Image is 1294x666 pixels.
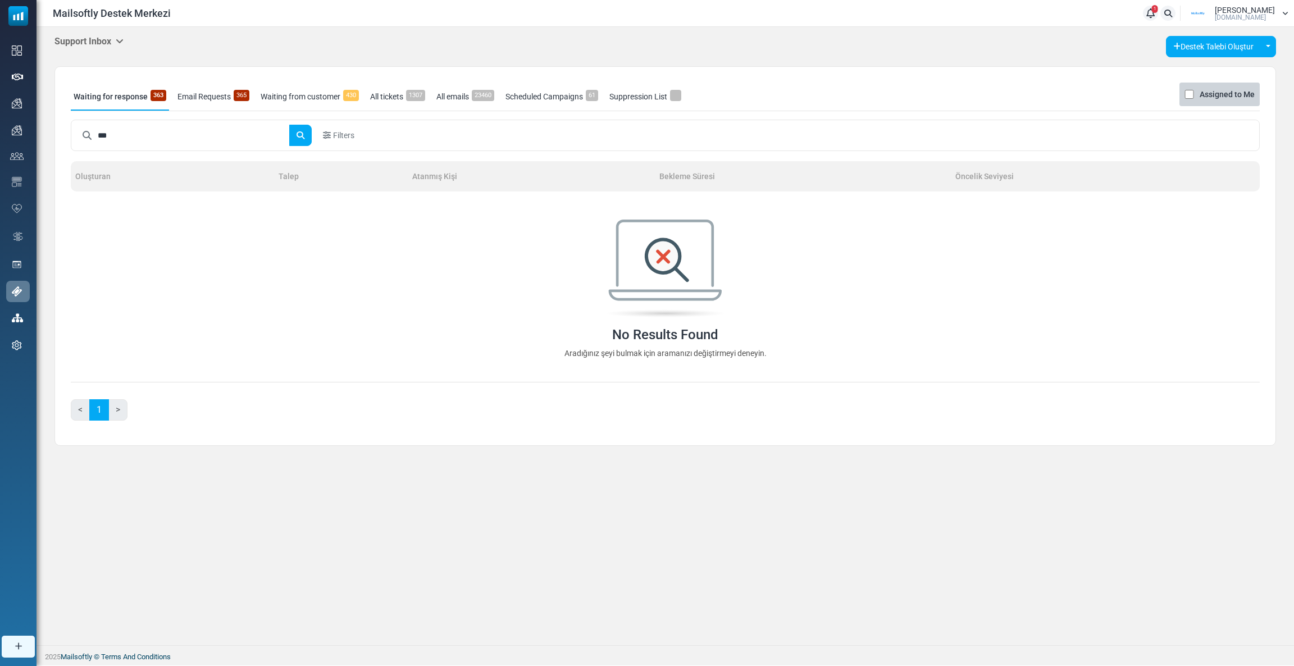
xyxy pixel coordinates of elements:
img: campaigns-icon.png [12,98,22,108]
th: Talep [274,161,408,191]
img: mailsoftly_icon_blue_white.svg [8,6,28,26]
span: 363 [151,90,166,101]
th: Öncelik Seviyesi [951,161,1260,191]
th: Oluşturan [71,161,274,191]
a: All emails23460 [434,83,497,111]
nav: Page [71,399,1260,430]
img: settings-icon.svg [12,340,22,350]
a: 1 [1143,6,1158,21]
span: Mailsoftly Destek Merkezi [53,6,171,21]
img: dashboard-icon.svg [12,45,22,56]
a: User Logo [PERSON_NAME] [DOMAIN_NAME] [1184,5,1288,22]
footer: 2025 [37,645,1294,665]
a: Destek Talebi Oluştur [1166,36,1261,57]
th: Bekleme Süresi [655,161,951,191]
span: 1307 [406,90,425,101]
img: contacts-icon.svg [10,152,24,160]
a: Waiting from customer430 [258,83,362,111]
a: 1 [89,399,109,421]
p: Aradığınız şeyi bulmak için aramanızı değiştirmeyi deneyin. [564,348,767,359]
span: translation missing: tr.layouts.footer.terms_and_conditions [101,653,171,661]
span: Filters [333,130,354,142]
h4: No Results Found [612,327,718,343]
span: [PERSON_NAME] [1215,6,1275,14]
img: landing_pages.svg [12,259,22,270]
label: Assigned to Me [1200,88,1255,101]
a: Terms And Conditions [101,653,171,661]
a: Waiting for response363 [71,83,169,111]
img: campaigns-icon.png [12,125,22,135]
img: workflow.svg [12,230,24,243]
h5: Support Inbox [54,36,124,47]
a: Mailsoftly © [61,653,99,661]
span: 23460 [472,90,494,101]
span: [DOMAIN_NAME] [1215,14,1266,21]
span: 61 [586,90,598,101]
img: support-icon-active.svg [12,286,22,296]
img: User Logo [1184,5,1212,22]
a: Email Requests365 [175,83,252,111]
span: 430 [343,90,359,101]
a: Suppression List [607,83,684,111]
span: 1 [1152,5,1158,13]
th: Atanmış Kişi [408,161,655,191]
a: All tickets1307 [367,83,428,111]
img: domain-health-icon.svg [12,204,22,213]
span: 365 [234,90,249,101]
a: Scheduled Campaigns61 [503,83,601,111]
img: email-templates-icon.svg [12,177,22,187]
